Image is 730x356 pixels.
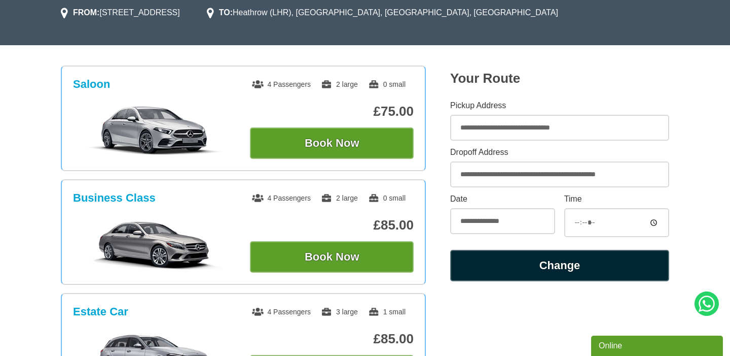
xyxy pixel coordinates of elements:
p: £75.00 [250,104,414,119]
strong: TO: [219,8,233,17]
label: Pickup Address [450,102,669,110]
button: Book Now [250,127,414,159]
span: 4 Passengers [252,194,311,202]
span: 1 small [368,308,406,316]
label: Dropoff Address [450,148,669,156]
h2: Your Route [450,71,669,86]
strong: FROM: [73,8,99,17]
span: 0 small [368,194,406,202]
button: Book Now [250,241,414,273]
li: Heathrow (LHR), [GEOGRAPHIC_DATA], [GEOGRAPHIC_DATA], [GEOGRAPHIC_DATA] [207,7,558,19]
span: 2 large [321,194,358,202]
li: [STREET_ADDRESS] [61,7,180,19]
label: Time [564,195,669,203]
span: 4 Passengers [252,308,311,316]
button: Change [450,250,669,281]
img: Saloon [79,105,231,156]
p: £85.00 [250,331,414,347]
h3: Saloon [73,78,110,91]
span: 3 large [321,308,358,316]
span: 2 large [321,80,358,88]
span: 0 small [368,80,406,88]
span: 4 Passengers [252,80,311,88]
p: £85.00 [250,217,414,233]
label: Date [450,195,555,203]
iframe: chat widget [591,334,725,356]
h3: Business Class [73,191,156,205]
img: Business Class [79,219,231,270]
h3: Estate Car [73,305,128,318]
